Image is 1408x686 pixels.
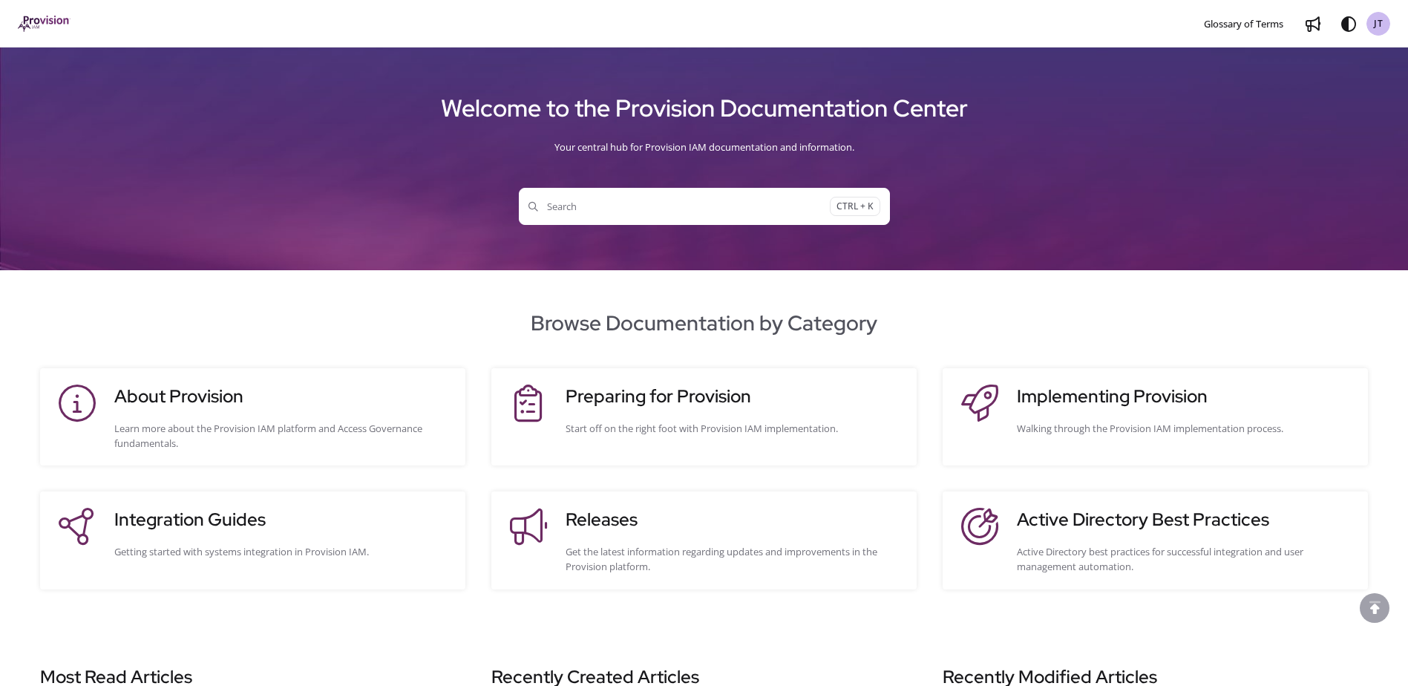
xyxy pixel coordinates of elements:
div: Learn more about the Provision IAM platform and Access Governance fundamentals. [114,421,451,451]
div: Active Directory best practices for successful integration and user management automation. [1017,544,1353,574]
div: scroll to top [1360,593,1389,623]
h1: Welcome to the Provision Documentation Center [18,88,1390,128]
span: CTRL + K [830,197,880,217]
button: JT [1366,12,1390,36]
h2: Browse Documentation by Category [18,307,1390,339]
h3: Implementing Provision [1017,383,1353,410]
h3: Releases [566,506,902,533]
button: SearchCTRL + K [519,188,890,225]
div: Start off on the right foot with Provision IAM implementation. [566,421,902,436]
div: Getting started with systems integration in Provision IAM. [114,544,451,559]
img: brand logo [18,16,71,32]
div: Your central hub for Provision IAM documentation and information. [18,128,1390,166]
button: Theme options [1337,12,1360,36]
span: Search [528,199,830,214]
h3: Preparing for Provision [566,383,902,410]
span: JT [1374,17,1384,31]
a: Active Directory Best PracticesActive Directory best practices for successful integration and use... [957,506,1353,574]
a: Project logo [18,16,71,33]
a: Whats new [1301,12,1325,36]
a: About ProvisionLearn more about the Provision IAM platform and Access Governance fundamentals. [55,383,451,451]
a: ReleasesGet the latest information regarding updates and improvements in the Provision platform. [506,506,902,574]
h3: Integration Guides [114,506,451,533]
a: Preparing for ProvisionStart off on the right foot with Provision IAM implementation. [506,383,902,451]
a: Integration GuidesGetting started with systems integration in Provision IAM. [55,506,451,574]
span: Glossary of Terms [1204,17,1283,30]
h3: About Provision [114,383,451,410]
a: Implementing ProvisionWalking through the Provision IAM implementation process. [957,383,1353,451]
div: Walking through the Provision IAM implementation process. [1017,421,1353,436]
h3: Active Directory Best Practices [1017,506,1353,533]
div: Get the latest information regarding updates and improvements in the Provision platform. [566,544,902,574]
